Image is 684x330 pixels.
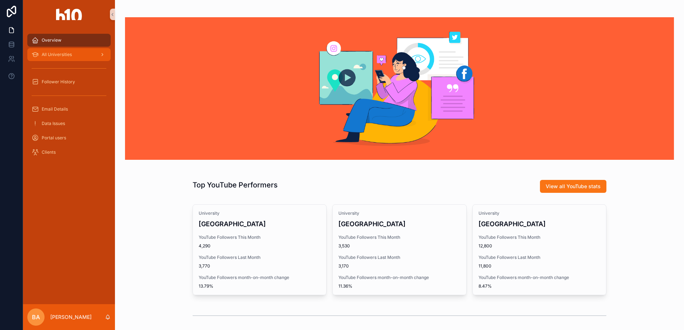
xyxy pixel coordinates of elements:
span: Follower History [42,79,75,85]
a: Clients [27,146,111,159]
a: University[GEOGRAPHIC_DATA]YouTube Followers This Month12,800YouTube Followers Last Month11,800Yo... [472,204,606,295]
a: Portal users [27,131,111,144]
span: 4,290 [199,243,320,249]
span: YouTube Followers This Month [338,234,460,240]
span: 3,530 [338,243,460,249]
h1: Top YouTube Performers [193,180,278,190]
span: YouTube Followers This Month [479,234,600,240]
span: University [479,210,600,216]
span: 11.36% [338,283,460,289]
span: YouTube Followers Last Month [199,255,320,260]
img: App logo [56,9,82,20]
a: Overview [27,34,111,47]
span: 12,800 [479,243,600,249]
span: Overview [42,37,61,43]
span: YouTube Followers Last Month [338,255,460,260]
span: All Universities [42,52,72,57]
span: Clients [42,149,56,155]
span: University [199,210,320,216]
span: BA [32,313,40,321]
a: University[GEOGRAPHIC_DATA]YouTube Followers This Month4,290YouTube Followers Last Month3,770YouT... [193,204,327,295]
div: scrollable content [23,29,115,168]
span: 8.47% [479,283,600,289]
a: University[GEOGRAPHIC_DATA]YouTube Followers This Month3,530YouTube Followers Last Month3,170YouT... [332,204,466,295]
a: Follower History [27,75,111,88]
img: 26838-Header.webp [125,17,674,160]
span: YouTube Followers Last Month [479,255,600,260]
span: Data Issues [42,121,65,126]
p: [PERSON_NAME] [50,313,92,321]
span: University [338,210,460,216]
h4: [GEOGRAPHIC_DATA] [479,219,600,229]
span: 13.79% [199,283,320,289]
h4: [GEOGRAPHIC_DATA] [199,219,320,229]
span: YouTube Followers month-on-month change [199,275,320,280]
span: YouTube Followers This Month [199,234,320,240]
span: Email Details [42,106,68,112]
a: Data Issues [27,117,111,130]
span: YouTube Followers month-on-month change [479,275,600,280]
span: 3,770 [199,263,320,269]
span: 3,170 [338,263,460,269]
button: View all YouTube stats [540,180,606,193]
span: Portal users [42,135,66,141]
a: Email Details [27,103,111,116]
span: 11,800 [479,263,600,269]
span: View all YouTube stats [546,183,601,190]
h4: [GEOGRAPHIC_DATA] [338,219,460,229]
span: YouTube Followers month-on-month change [338,275,460,280]
a: All Universities [27,48,111,61]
